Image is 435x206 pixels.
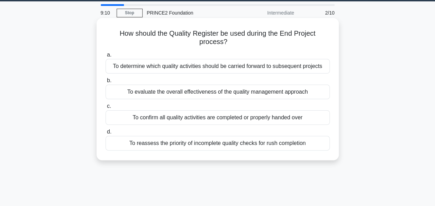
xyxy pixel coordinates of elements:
div: 2/10 [298,6,339,20]
span: b. [107,77,111,83]
span: d. [107,129,111,135]
span: a. [107,52,111,58]
div: To confirm all quality activities are completed or properly handed over [106,110,330,125]
div: To determine which quality activities should be carried forward to subsequent projects [106,59,330,74]
div: 9:10 [97,6,117,20]
div: To evaluate the overall effectiveness of the quality management approach [106,85,330,99]
span: c. [107,103,111,109]
div: To reassess the priority of incomplete quality checks for rush completion [106,136,330,151]
h5: How should the Quality Register be used during the End Project process? [105,29,330,46]
a: Stop [117,9,143,17]
div: Intermediate [238,6,298,20]
div: PRINCE2 Foundation [143,6,238,20]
